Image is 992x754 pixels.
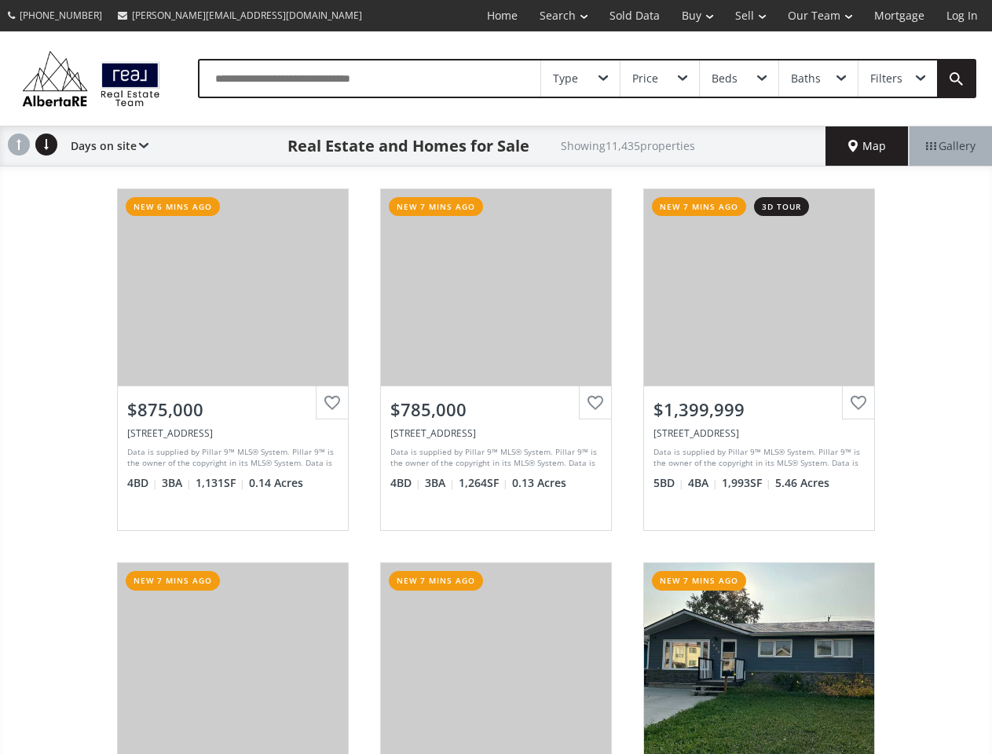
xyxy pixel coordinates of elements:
h2: Showing 11,435 properties [561,140,695,152]
div: Days on site [63,126,148,166]
h1: Real Estate and Homes for Sale [287,135,529,157]
span: Gallery [926,138,976,154]
div: Data is supplied by Pillar 9™ MLS® System. Pillar 9™ is the owner of the copyright in its MLS® Sy... [127,446,335,470]
a: new 6 mins ago$875,000[STREET_ADDRESS]Data is supplied by Pillar 9™ MLS® System. Pillar 9™ is the... [101,173,364,547]
div: $875,000 [127,397,339,422]
span: 1,993 SF [722,475,771,491]
span: 5 BD [653,475,684,491]
div: Baths [791,73,821,84]
div: 90044 Range Road 200, Rural Lethbridge County, AB T1M 1N2 [653,426,865,440]
span: 4 BA [688,475,718,491]
a: new 7 mins ago$785,000[STREET_ADDRESS]Data is supplied by Pillar 9™ MLS® System. Pillar 9™ is the... [364,173,628,547]
div: Beds [712,73,738,84]
span: 3 BA [162,475,192,491]
span: 1,264 SF [459,475,508,491]
div: 1548 Lake Twintree Way SE, Calgary, AB T2J 2X7 [127,426,339,440]
span: [PERSON_NAME][EMAIL_ADDRESS][DOMAIN_NAME] [132,9,362,22]
div: 10824 Maplebend Drive SE, Calgary, AB T2J1X5 [390,426,602,440]
span: Map [848,138,886,154]
img: Logo [16,47,167,110]
span: [PHONE_NUMBER] [20,9,102,22]
span: 3 BA [425,475,455,491]
div: Type [553,73,578,84]
div: Filters [870,73,902,84]
span: 1,131 SF [196,475,245,491]
a: new 7 mins ago3d tour$1,399,999[STREET_ADDRESS]Data is supplied by Pillar 9™ MLS® System. Pillar ... [628,173,891,547]
span: 5.46 Acres [775,475,829,491]
div: Data is supplied by Pillar 9™ MLS® System. Pillar 9™ is the owner of the copyright in its MLS® Sy... [653,446,861,470]
span: 0.14 Acres [249,475,303,491]
div: Gallery [909,126,992,166]
span: 4 BD [127,475,158,491]
div: $1,399,999 [653,397,865,422]
div: $785,000 [390,397,602,422]
div: Map [825,126,909,166]
a: [PERSON_NAME][EMAIL_ADDRESS][DOMAIN_NAME] [110,1,370,30]
span: 4 BD [390,475,421,491]
div: Data is supplied by Pillar 9™ MLS® System. Pillar 9™ is the owner of the copyright in its MLS® Sy... [390,446,598,470]
div: Price [632,73,658,84]
span: 0.13 Acres [512,475,566,491]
